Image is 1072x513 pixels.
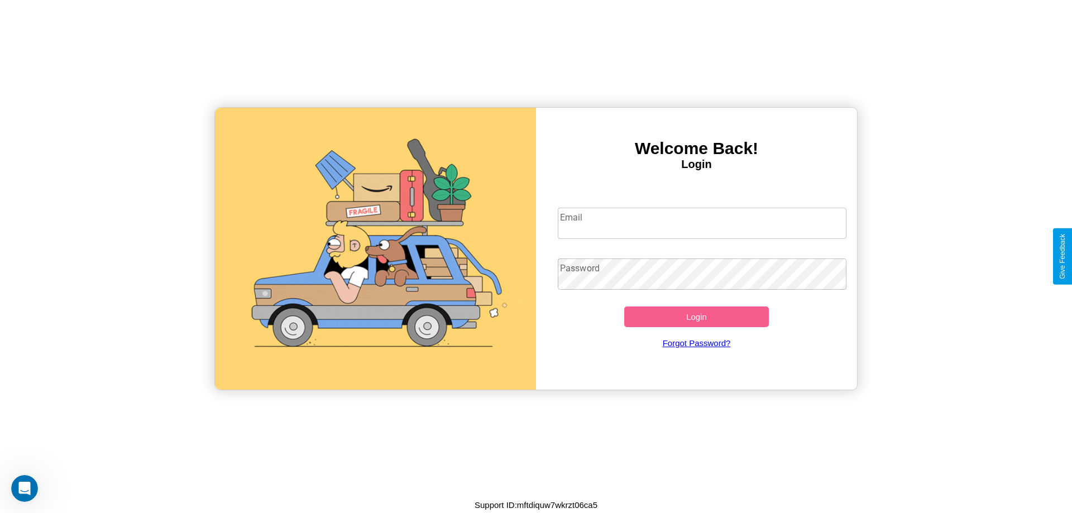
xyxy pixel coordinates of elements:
[536,158,857,171] h4: Login
[552,327,841,359] a: Forgot Password?
[624,306,769,327] button: Login
[536,139,857,158] h3: Welcome Back!
[1059,234,1066,279] div: Give Feedback
[11,475,38,502] iframe: Intercom live chat
[475,497,597,512] p: Support ID: mftdiquw7wkrzt06ca5
[215,108,536,390] img: gif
